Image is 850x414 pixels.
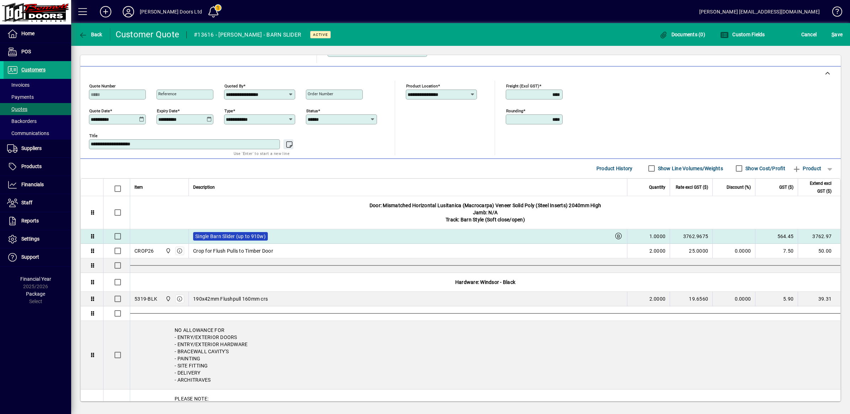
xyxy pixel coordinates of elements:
label: Single Barn Slider (up to 910w) [193,232,268,241]
span: Description [193,183,215,191]
span: Payments [7,94,34,100]
td: 564.45 [755,229,798,244]
span: Rate excl GST ($) [676,183,708,191]
span: Financial Year [20,276,51,282]
span: Custom Fields [720,32,765,37]
a: Home [4,25,71,43]
div: Customer Quote [116,29,180,40]
button: Back [77,28,104,41]
span: Settings [21,236,39,242]
div: Door: Mismatched Horizontal Lusitanica (Macrocarpa) Veneer Solid Poly (Steel Inserts) 2040mm High... [130,196,840,229]
mat-label: Quote date [89,108,110,113]
button: Save [830,28,844,41]
a: Staff [4,194,71,212]
td: 0.0000 [712,292,755,306]
div: #13616 - [PERSON_NAME] - BARN SLIDER [194,29,301,41]
mat-label: Product location [406,83,438,88]
a: Payments [4,91,71,103]
a: Backorders [4,115,71,127]
div: CROP26 [134,247,154,254]
span: Quantity [649,183,665,191]
span: Product [792,163,821,174]
td: 7.50 [755,244,798,258]
span: Quotes [7,106,27,112]
span: Discount (%) [727,183,751,191]
mat-label: Expiry date [157,108,177,113]
span: Communications [7,130,49,136]
span: Support [21,254,39,260]
a: Knowledge Base [827,1,841,25]
span: Customers [21,67,46,72]
div: 5319-BLK [134,295,157,302]
span: Staff [21,200,32,205]
span: Extend excl GST ($) [802,179,832,195]
td: 39.31 [798,292,840,306]
mat-label: Quote number [89,83,116,88]
label: Show Cost/Profit [744,165,785,172]
span: Bennett Doors Ltd [164,247,172,255]
button: Product [789,162,825,175]
span: Back [79,32,102,37]
label: Show Line Volumes/Weights [657,165,723,172]
span: Suppliers [21,145,42,151]
a: Settings [4,230,71,248]
mat-label: Type [224,108,233,113]
a: Quotes [4,103,71,115]
div: [PERSON_NAME] Doors Ltd [140,6,202,17]
button: Add [94,5,117,18]
a: Reports [4,212,71,230]
div: [PERSON_NAME] [EMAIL_ADDRESS][DOMAIN_NAME] [699,6,820,17]
mat-label: Order number [308,91,333,96]
td: 0.0000 [712,244,755,258]
span: ave [832,29,843,40]
span: S [832,32,834,37]
div: NO ALLOWANCE FOR - ENTRY/EXTERIOR DOORS - ENTRY/EXTERIOR HARDWARE - BRACEWALL CAVITY'S - PAINTING... [130,321,840,389]
div: 25.0000 [674,247,708,254]
span: 2.0000 [649,295,666,302]
span: Crop for Flush Pulls to Timber Door [193,247,273,254]
span: 1.0000 [649,233,666,240]
span: POS [21,49,31,54]
mat-label: Reference [158,91,176,96]
mat-label: Freight (excl GST) [506,83,539,88]
span: 190x42mm Flushpull 160mm crs [193,295,268,302]
a: Communications [4,127,71,139]
a: Support [4,248,71,266]
mat-label: Quoted by [224,83,243,88]
mat-label: Rounding [506,108,523,113]
td: 5.90 [755,292,798,306]
span: Backorders [7,118,37,124]
a: POS [4,43,71,61]
span: GST ($) [779,183,793,191]
span: Home [21,31,34,36]
button: Profile [117,5,140,18]
td: 50.00 [798,244,840,258]
a: Invoices [4,79,71,91]
button: Custom Fields [718,28,767,41]
span: Product History [596,163,633,174]
span: Bennett Doors Ltd [164,295,172,303]
mat-hint: Use 'Enter' to start a new line [234,149,289,157]
div: 19.6560 [674,295,708,302]
a: Products [4,158,71,176]
span: Active [313,32,328,37]
span: Package [26,291,45,297]
button: Documents (0) [657,28,707,41]
span: Documents (0) [659,32,705,37]
div: 3762.9675 [674,233,708,240]
div: Hardware: Windsor - Black [130,273,840,291]
span: Cancel [801,29,817,40]
mat-label: Title [89,133,97,138]
app-page-header-button: Back [71,28,110,41]
td: 3762.97 [798,229,840,244]
a: Financials [4,176,71,194]
button: Product History [594,162,636,175]
span: Reports [21,218,39,224]
span: Financials [21,182,44,187]
span: Item [134,183,143,191]
span: Invoices [7,82,30,88]
mat-label: Status [306,108,318,113]
button: Cancel [799,28,819,41]
a: Suppliers [4,140,71,157]
span: Products [21,163,42,169]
